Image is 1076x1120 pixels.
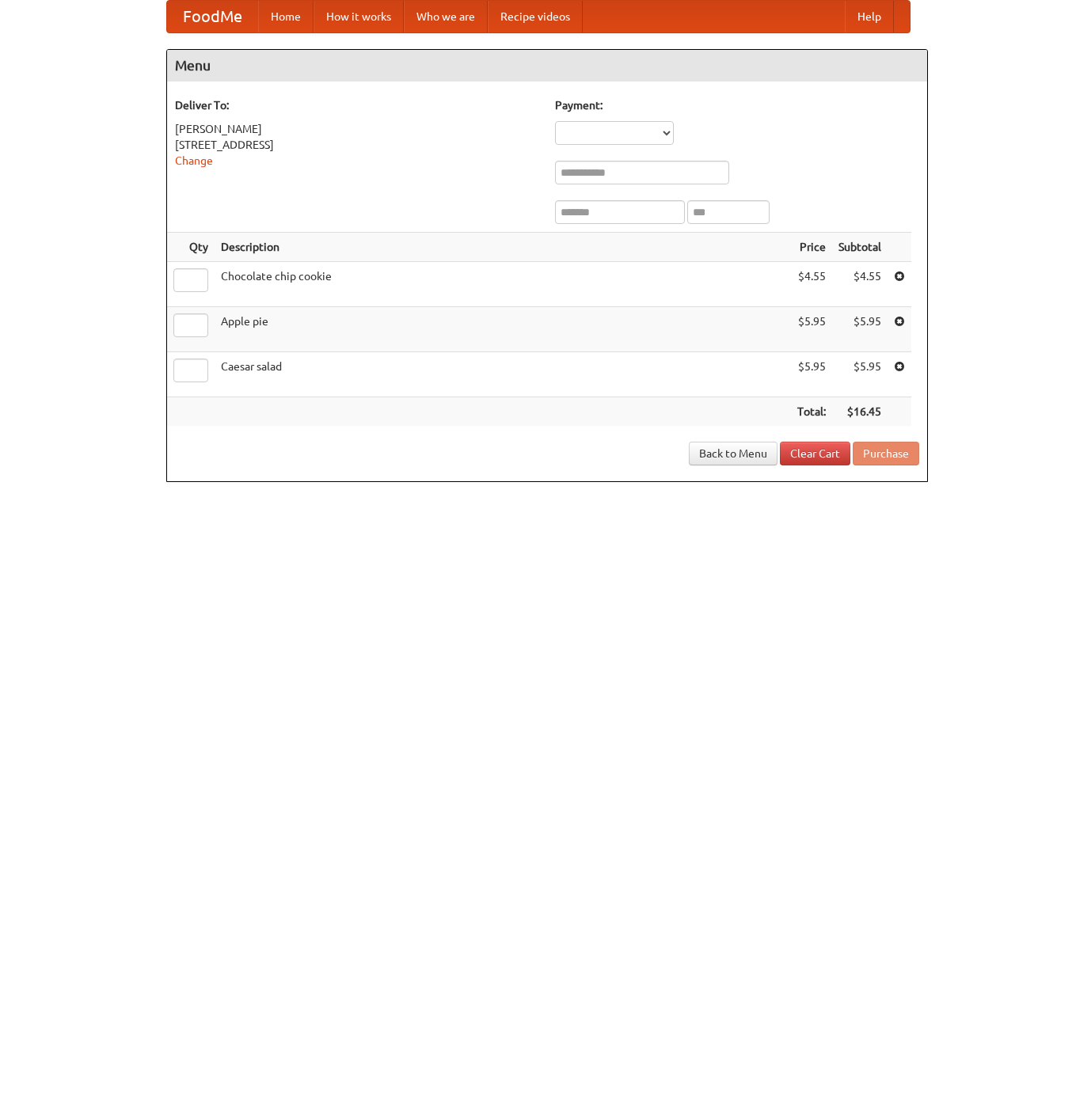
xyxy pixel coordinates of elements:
[832,233,888,262] th: Subtotal
[853,442,919,465] button: Purchase
[404,1,488,32] a: Who we are
[215,307,791,352] td: Apple pie
[488,1,583,32] a: Recipe videos
[167,50,927,82] h4: Menu
[215,352,791,397] td: Caesar salad
[791,397,832,427] th: Total:
[791,307,832,352] td: $5.95
[175,137,539,153] div: [STREET_ADDRESS]
[791,352,832,397] td: $5.95
[167,233,215,262] th: Qty
[175,97,539,113] h5: Deliver To:
[215,233,791,262] th: Description
[555,97,919,113] h5: Payment:
[215,262,791,307] td: Chocolate chip cookie
[832,262,888,307] td: $4.55
[791,233,832,262] th: Price
[175,121,539,137] div: [PERSON_NAME]
[689,442,778,465] a: Back to Menu
[314,1,404,32] a: How it works
[832,352,888,397] td: $5.95
[175,154,213,167] a: Change
[845,1,894,32] a: Help
[167,1,258,32] a: FoodMe
[832,397,888,427] th: $16.45
[832,307,888,352] td: $5.95
[258,1,314,32] a: Home
[791,262,832,307] td: $4.55
[780,442,850,465] a: Clear Cart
